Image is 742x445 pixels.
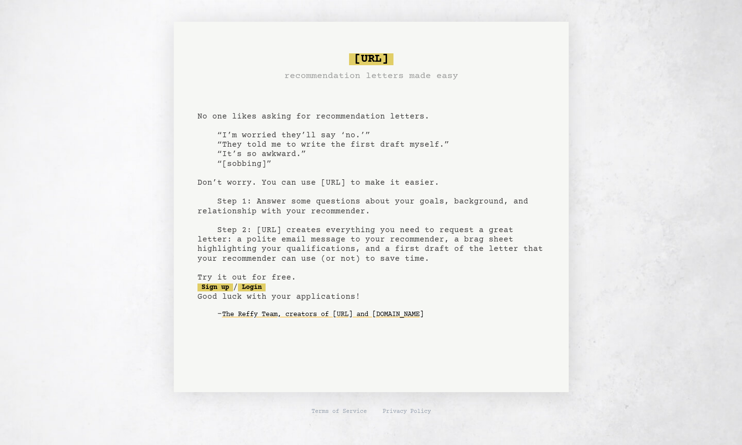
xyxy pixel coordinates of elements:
a: Privacy Policy [383,408,431,416]
pre: No one likes asking for recommendation letters. “I’m worried they’ll say ‘no.’” “They told me to ... [197,49,545,339]
h3: recommendation letters made easy [284,69,458,83]
a: Sign up [197,283,233,291]
a: The Reffy Team, creators of [URL] and [DOMAIN_NAME] [222,307,424,323]
div: - [217,310,545,320]
a: Login [238,283,266,291]
span: [URL] [349,53,393,65]
a: Terms of Service [312,408,367,416]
